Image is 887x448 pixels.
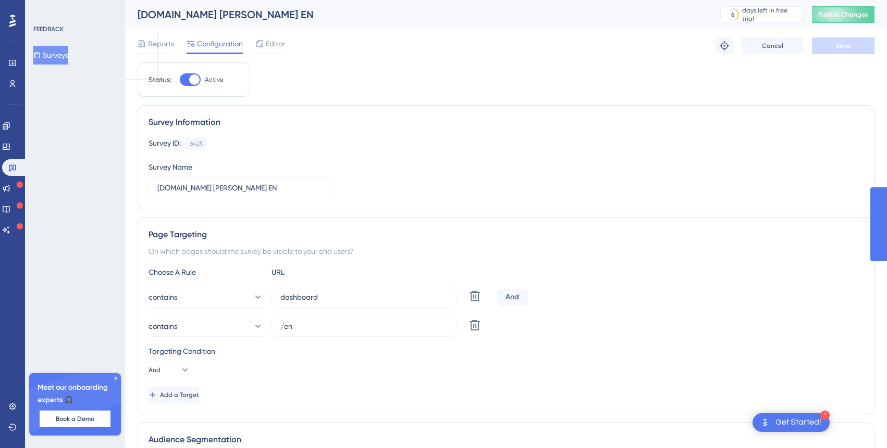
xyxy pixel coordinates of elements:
span: contains [149,320,177,332]
button: Add a Target [149,387,199,403]
span: Save [836,42,851,50]
span: Add a Target [160,391,199,399]
iframe: UserGuiding AI Assistant Launcher [843,407,874,438]
div: Survey ID: [149,137,181,150]
button: contains [149,316,263,337]
div: FEEDBACK [33,25,64,33]
button: Book a Demo [40,411,110,427]
div: Page Targeting [149,228,864,241]
div: Audience Segmentation [149,433,864,446]
button: Save [812,37,874,54]
div: Get Started! [775,417,821,428]
button: contains [149,287,263,308]
div: Survey Information [149,116,864,129]
div: 6 [731,10,735,19]
input: yourwebsite.com/path [280,321,448,332]
div: 6425 [190,139,203,148]
span: contains [149,291,177,303]
button: Cancel [741,37,804,54]
button: And [149,362,190,378]
span: And [149,366,161,374]
img: launcher-image-alternative-text [759,416,771,429]
div: [DOMAIN_NAME] [PERSON_NAME] EN [138,7,694,22]
div: Survey Name [149,161,192,173]
div: Open Get Started! checklist, remaining modules: 1 [753,413,830,432]
div: Status: [149,73,171,86]
span: Cancel [762,42,783,50]
span: Active [205,75,224,84]
div: Choose A Rule [149,266,263,278]
span: Book a Demo [56,415,94,423]
span: Editor [266,37,285,50]
div: And [497,289,528,305]
div: 1 [820,411,830,420]
span: Reports [148,37,174,50]
div: URL [272,266,386,278]
span: Configuration [197,37,243,50]
input: yourwebsite.com/path [280,291,448,303]
div: days left in free trial [742,6,800,23]
button: Surveys [33,46,68,65]
div: On which pages should the survey be visible to your end users? [149,245,864,258]
div: Targeting Condition [149,345,864,357]
button: Publish Changes [812,6,874,23]
input: Type your Survey name [157,182,325,194]
span: Meet our onboarding experts 🎧 [38,381,113,406]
